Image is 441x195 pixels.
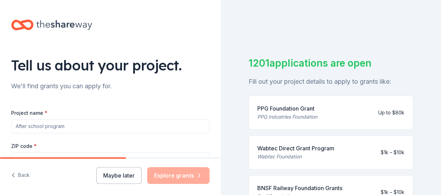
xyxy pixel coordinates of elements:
input: 12345 (U.S. only) [11,152,210,166]
div: Up to $80k [378,108,404,117]
button: Maybe later [96,167,142,184]
div: We'll find grants you can apply for. [11,81,210,92]
div: Wabtec Foundation [257,152,334,161]
div: $1k – $10k [381,148,404,157]
div: BNSF Railway Foundation Grants [257,184,342,192]
div: PPG Foundation Grant [257,104,317,113]
div: Fill out your project details to apply to grants like: [249,76,413,87]
input: After school program [11,119,210,133]
div: PPG Industries Foundation [257,113,317,121]
label: Project name [11,110,47,117]
div: Wabtec Direct Grant Program [257,144,334,152]
div: 1201 applications are open [249,56,413,70]
button: Back [11,168,30,183]
label: ZIP code [11,143,37,150]
div: Tell us about your project. [11,55,210,75]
